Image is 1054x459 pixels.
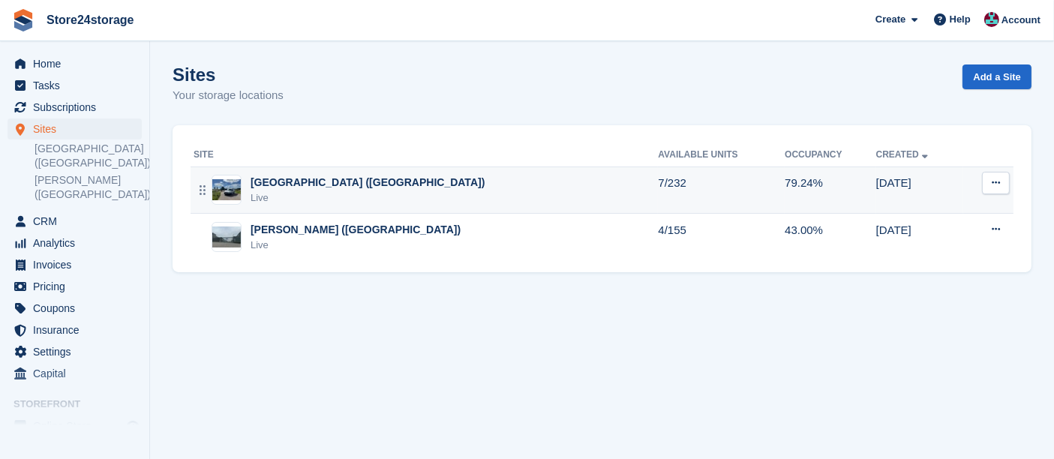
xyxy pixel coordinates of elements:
[33,118,123,139] span: Sites
[212,179,241,201] img: Image of Manston Airport (Kent) site
[962,64,1031,89] a: Add a Site
[8,232,142,253] a: menu
[33,53,123,74] span: Home
[785,166,875,214] td: 79.24%
[33,211,123,232] span: CRM
[8,298,142,319] a: menu
[251,222,461,238] div: [PERSON_NAME] ([GEOGRAPHIC_DATA])
[950,12,971,27] span: Help
[33,254,123,275] span: Invoices
[33,276,123,297] span: Pricing
[984,12,999,27] img: George
[191,143,658,167] th: Site
[8,363,142,384] a: menu
[876,149,931,160] a: Created
[33,75,123,96] span: Tasks
[35,173,142,202] a: [PERSON_NAME] ([GEOGRAPHIC_DATA])
[14,397,149,412] span: Storefront
[8,341,142,362] a: menu
[8,254,142,275] a: menu
[33,319,123,340] span: Insurance
[785,214,875,260] td: 43.00%
[251,238,461,253] div: Live
[876,214,963,260] td: [DATE]
[251,175,485,190] div: [GEOGRAPHIC_DATA] ([GEOGRAPHIC_DATA])
[33,97,123,118] span: Subscriptions
[33,232,123,253] span: Analytics
[41,7,140,32] a: Store24storage
[8,97,142,118] a: menu
[173,64,284,85] h1: Sites
[212,226,241,248] img: Image of Warley Brentwood (Essex) site
[8,53,142,74] a: menu
[658,214,785,260] td: 4/155
[658,143,785,167] th: Available Units
[8,211,142,232] a: menu
[35,142,142,170] a: [GEOGRAPHIC_DATA] ([GEOGRAPHIC_DATA])
[8,276,142,297] a: menu
[33,298,123,319] span: Coupons
[658,166,785,214] td: 7/232
[124,417,142,435] a: Preview store
[875,12,905,27] span: Create
[1001,13,1040,28] span: Account
[8,118,142,139] a: menu
[785,143,875,167] th: Occupancy
[8,75,142,96] a: menu
[33,341,123,362] span: Settings
[33,415,123,436] span: Online Store
[251,190,485,205] div: Live
[8,319,142,340] a: menu
[8,415,142,436] a: menu
[12,9,35,31] img: stora-icon-8386f47178a22dfd0bd8f6a31ec36ba5ce8667c1dd55bd0f319d3a0aa187defe.svg
[876,166,963,214] td: [DATE]
[173,87,284,104] p: Your storage locations
[33,363,123,384] span: Capital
